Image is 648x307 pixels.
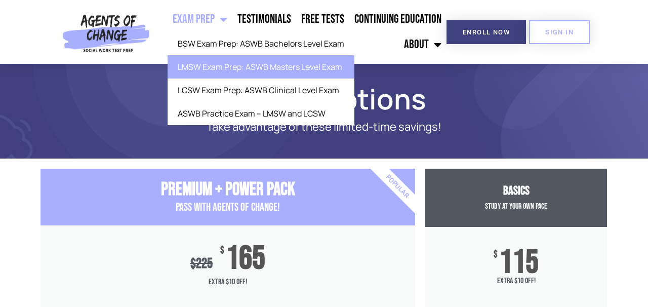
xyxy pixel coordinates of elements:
[349,7,447,32] a: Continuing Education
[220,246,224,256] span: $
[226,246,265,272] span: 165
[339,128,456,245] div: Popular
[76,121,572,133] p: Take advantage of these limited-time savings!
[168,32,354,125] ul: Exam Prep
[447,20,526,44] a: Enroll Now
[529,20,590,44] a: SIGN IN
[154,7,447,57] nav: Menu
[168,79,354,102] a: LCSW Exam Prep: ASWB Clinical Level Exam
[40,179,415,201] h3: Premium + Power Pack
[296,7,349,32] a: Free Tests
[40,272,415,292] span: Extra $10 Off!
[232,7,296,32] a: Testimonials
[168,102,354,125] a: ASWB Practice Exam – LMSW and LCSW
[168,7,232,32] a: Exam Prep
[168,55,354,79] a: LMSW Exam Prep: ASWB Masters Level Exam
[190,255,196,272] span: $
[190,255,213,272] div: 225
[176,201,280,214] span: PASS with AGENTS OF CHANGE!
[425,184,607,199] h3: Basics
[438,276,594,286] span: Extra $10 Off!
[463,29,510,35] span: Enroll Now
[545,29,574,35] span: SIGN IN
[399,32,447,57] a: About
[168,32,354,55] a: BSW Exam Prep: ASWB Bachelors Level Exam
[35,87,613,110] h1: Pricing Options
[494,250,498,260] span: $
[499,250,539,276] span: 115
[485,202,547,211] span: Study at your Own Pace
